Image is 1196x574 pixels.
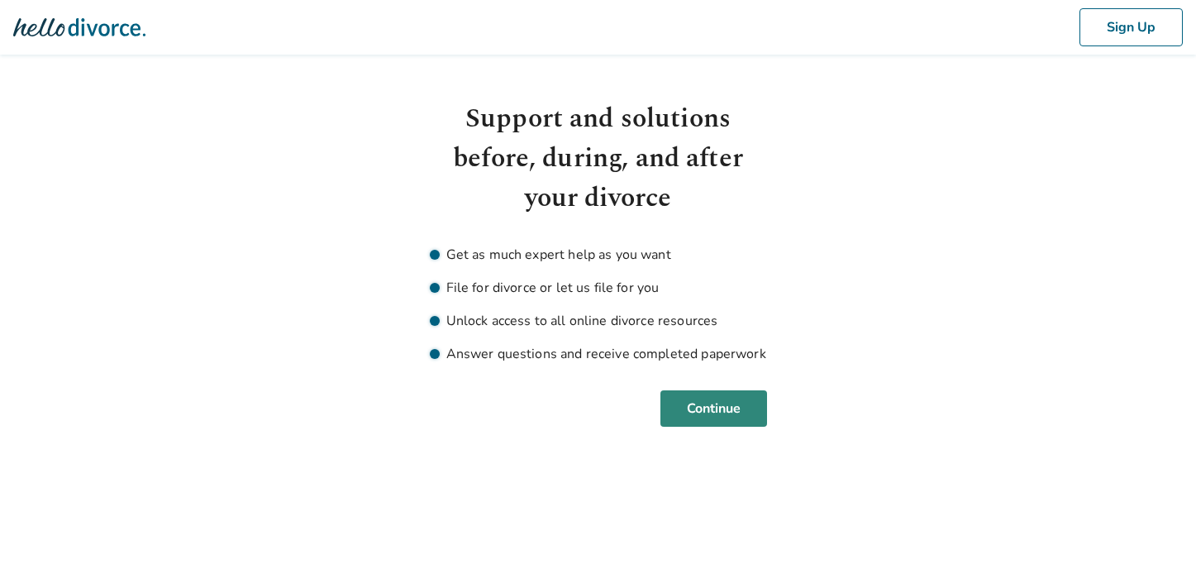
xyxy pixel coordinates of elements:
[660,390,767,427] button: Continue
[13,11,145,44] img: Hello Divorce Logo
[430,245,767,265] li: Get as much expert help as you want
[430,278,767,298] li: File for divorce or let us file for you
[1079,8,1183,46] button: Sign Up
[430,344,767,364] li: Answer questions and receive completed paperwork
[430,311,767,331] li: Unlock access to all online divorce resources
[430,99,767,218] h1: Support and solutions before, during, and after your divorce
